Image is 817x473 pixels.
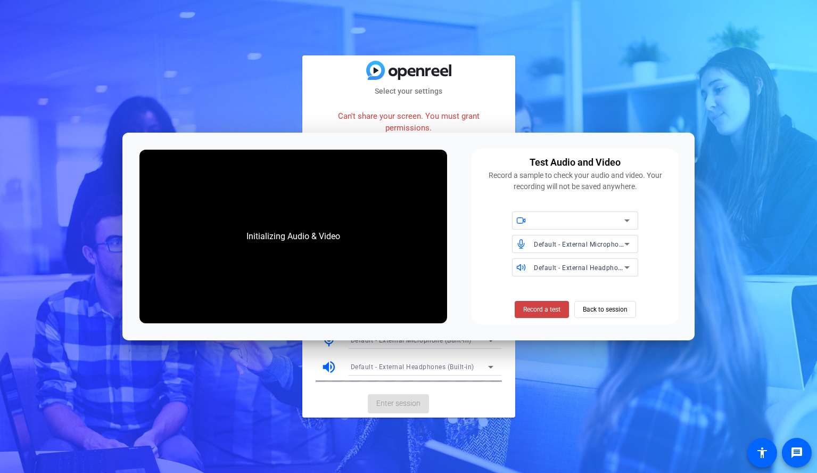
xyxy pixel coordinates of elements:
[583,299,628,320] span: Back to session
[530,155,621,170] div: Test Audio and Video
[236,219,351,254] div: Initializing Audio & Video
[574,301,636,318] button: Back to session
[321,332,337,348] mat-icon: mic_none
[534,263,657,272] span: Default - External Headphones (Built-in)
[351,337,472,344] span: Default - External Microphone (Built-in)
[790,446,803,459] mat-icon: message
[351,363,474,371] span: Default - External Headphones (Built-in)
[756,446,769,459] mat-icon: accessibility
[478,170,672,192] div: Record a sample to check your audio and video. Your recording will not be saved anywhere.
[534,240,655,248] span: Default - External Microphone (Built-in)
[302,85,515,97] mat-card-subtitle: Select your settings
[316,105,502,140] div: Can't share your screen. You must grant permissions.
[515,301,569,318] button: Record a test
[366,61,451,79] img: blue-gradient.svg
[321,359,337,375] mat-icon: volume_up
[523,305,560,314] span: Record a test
